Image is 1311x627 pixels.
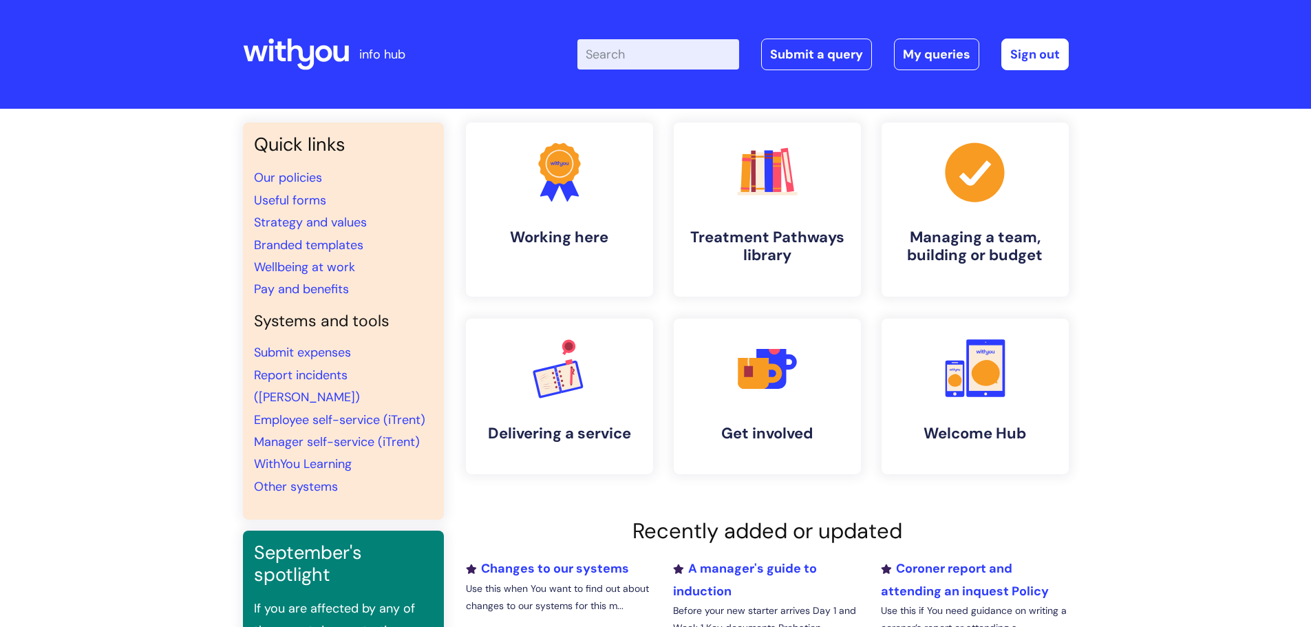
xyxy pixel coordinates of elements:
[359,43,405,65] p: info hub
[254,169,322,186] a: Our policies
[477,229,642,246] h4: Working here
[882,319,1069,474] a: Welcome Hub
[894,39,979,70] a: My queries
[893,229,1058,265] h4: Managing a team, building or budget
[893,425,1058,443] h4: Welcome Hub
[761,39,872,70] a: Submit a query
[254,134,433,156] h3: Quick links
[254,281,349,297] a: Pay and benefits
[254,542,433,586] h3: September's spotlight
[254,259,355,275] a: Wellbeing at work
[466,319,653,474] a: Delivering a service
[254,367,360,405] a: Report incidents ([PERSON_NAME])
[254,192,326,209] a: Useful forms
[577,39,1069,70] div: | -
[881,560,1049,599] a: Coroner report and attending an inquest Policy
[254,478,338,495] a: Other systems
[254,344,351,361] a: Submit expenses
[254,237,363,253] a: Branded templates
[685,229,850,265] h4: Treatment Pathways library
[254,214,367,231] a: Strategy and values
[466,560,629,577] a: Changes to our systems
[673,560,817,599] a: A manager's guide to induction
[254,434,420,450] a: Manager self-service (iTrent)
[577,39,739,70] input: Search
[466,123,653,297] a: Working here
[254,456,352,472] a: WithYou Learning
[685,425,850,443] h4: Get involved
[882,123,1069,297] a: Managing a team, building or budget
[477,425,642,443] h4: Delivering a service
[674,123,861,297] a: Treatment Pathways library
[674,319,861,474] a: Get involved
[254,312,433,331] h4: Systems and tools
[254,412,425,428] a: Employee self-service (iTrent)
[466,580,653,615] p: Use this when You want to find out about changes to our systems for this m...
[466,518,1069,544] h2: Recently added or updated
[1001,39,1069,70] a: Sign out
